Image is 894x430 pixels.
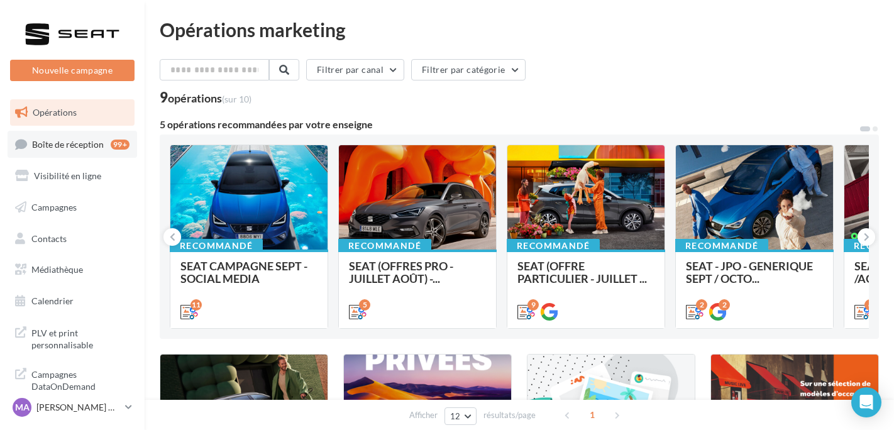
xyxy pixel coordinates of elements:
[686,259,813,285] span: SEAT - JPO - GENERIQUE SEPT / OCTO...
[31,366,130,393] span: Campagnes DataOnDemand
[8,288,137,314] a: Calendrier
[180,259,307,285] span: SEAT CAMPAGNE SEPT - SOCIAL MEDIA
[864,299,876,311] div: 6
[8,194,137,221] a: Campagnes
[527,299,539,311] div: 9
[349,259,453,285] span: SEAT (OFFRES PRO - JUILLET AOÛT) -...
[675,239,768,253] div: Recommandé
[34,170,101,181] span: Visibilité en ligne
[338,239,431,253] div: Recommandé
[411,59,526,80] button: Filtrer par catégorie
[168,92,251,104] div: opérations
[36,401,120,414] p: [PERSON_NAME] CANALES
[10,60,135,81] button: Nouvelle campagne
[31,233,67,243] span: Contacts
[719,299,730,311] div: 2
[170,239,263,253] div: Recommandé
[851,387,881,417] div: Open Intercom Messenger
[111,140,130,150] div: 99+
[444,407,477,425] button: 12
[507,239,600,253] div: Recommandé
[222,94,251,104] span: (sur 10)
[31,295,74,306] span: Calendrier
[160,20,879,39] div: Opérations marketing
[15,401,30,414] span: MA
[10,395,135,419] a: MA [PERSON_NAME] CANALES
[8,163,137,189] a: Visibilité en ligne
[31,264,83,275] span: Médiathèque
[8,361,137,398] a: Campagnes DataOnDemand
[31,202,77,212] span: Campagnes
[160,119,859,130] div: 5 opérations recommandées par votre enseigne
[190,299,202,311] div: 11
[582,405,602,425] span: 1
[359,299,370,311] div: 5
[696,299,707,311] div: 2
[517,259,647,285] span: SEAT (OFFRE PARTICULIER - JUILLET ...
[32,138,104,149] span: Boîte de réception
[409,409,438,421] span: Afficher
[306,59,404,80] button: Filtrer par canal
[8,226,137,252] a: Contacts
[31,324,130,351] span: PLV et print personnalisable
[33,107,77,118] span: Opérations
[160,91,251,104] div: 9
[8,99,137,126] a: Opérations
[8,131,137,158] a: Boîte de réception99+
[8,319,137,356] a: PLV et print personnalisable
[483,409,536,421] span: résultats/page
[450,411,461,421] span: 12
[8,256,137,283] a: Médiathèque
